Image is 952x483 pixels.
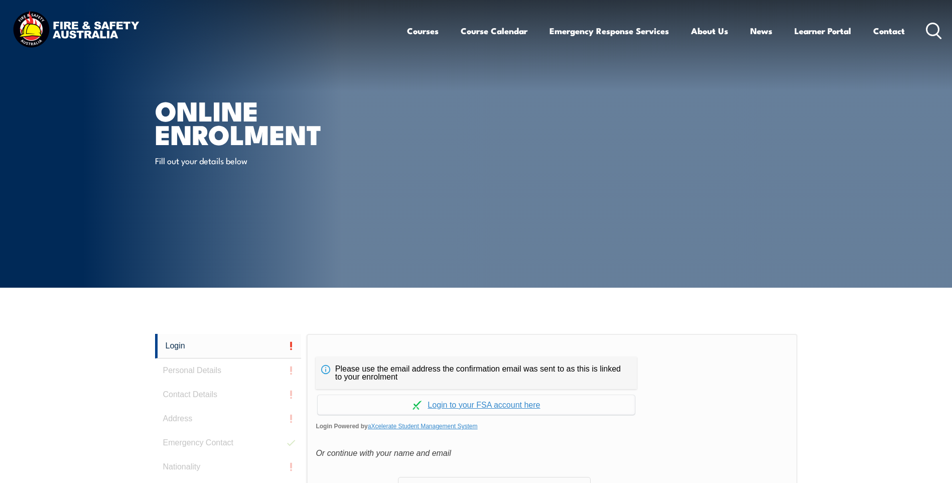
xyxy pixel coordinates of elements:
[750,18,772,44] a: News
[794,18,851,44] a: Learner Portal
[550,18,669,44] a: Emergency Response Services
[873,18,905,44] a: Contact
[316,357,637,389] div: Please use the email address the confirmation email was sent to as this is linked to your enrolment
[155,98,403,145] h1: Online Enrolment
[413,401,422,410] img: Log in withaxcelerate
[316,419,788,434] span: Login Powered by
[461,18,527,44] a: Course Calendar
[407,18,439,44] a: Courses
[368,423,478,430] a: aXcelerate Student Management System
[316,446,788,461] div: Or continue with your name and email
[155,334,302,358] a: Login
[691,18,728,44] a: About Us
[155,155,338,166] p: Fill out your details below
